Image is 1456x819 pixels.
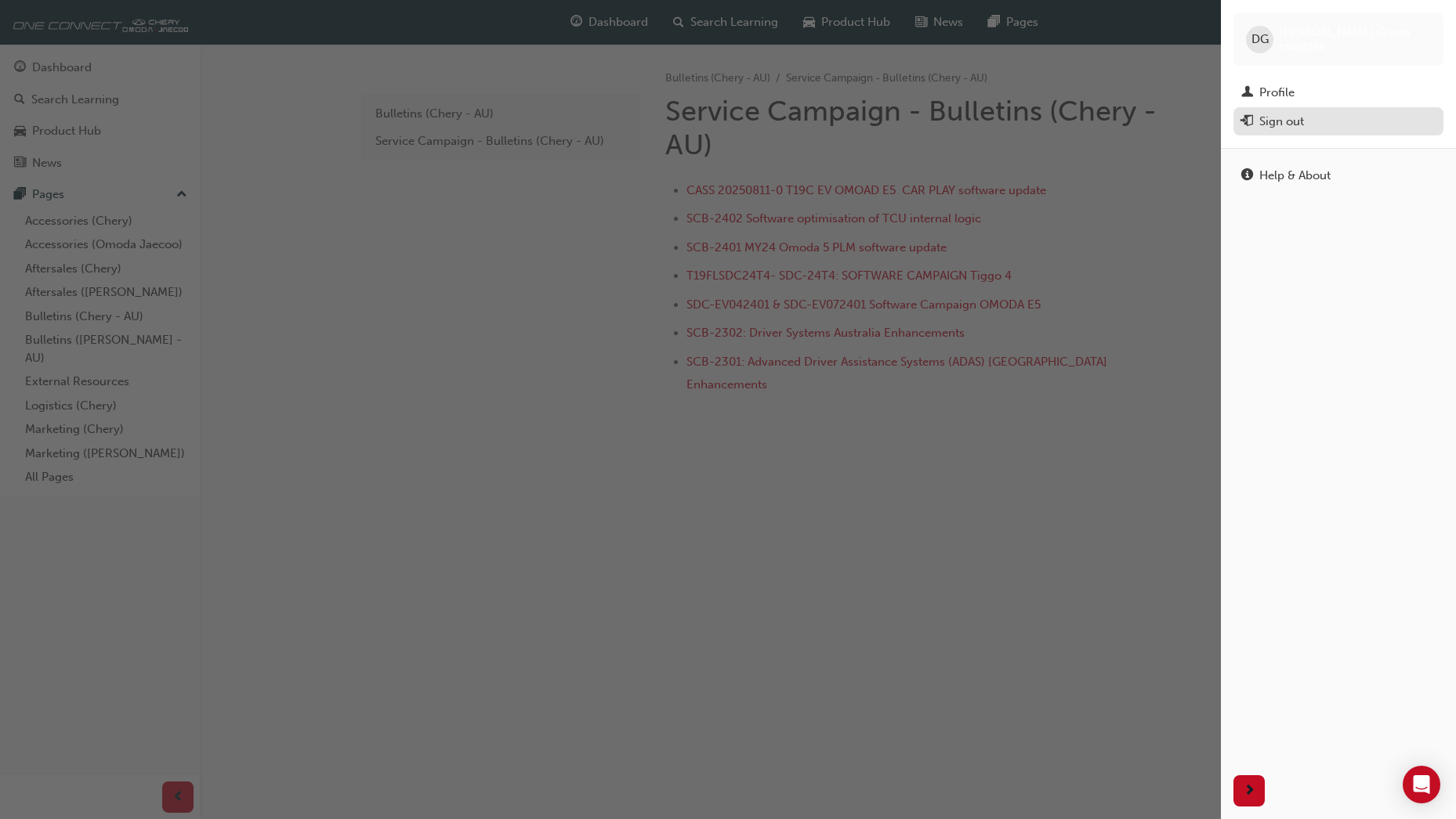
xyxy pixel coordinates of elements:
span: [PERSON_NAME] Green [1280,25,1410,39]
div: Sign out [1259,113,1304,131]
div: Profile [1259,84,1295,102]
a: Help & About [1233,161,1443,190]
div: Help & About [1259,167,1331,185]
span: man-icon [1241,86,1253,100]
span: info-icon [1241,169,1253,183]
span: exit-icon [1241,115,1253,129]
div: Open Intercom Messenger [1403,766,1440,803]
span: DG [1251,31,1269,49]
a: Profile [1233,78,1443,107]
button: Sign out [1233,107,1443,136]
span: next-icon [1244,781,1255,801]
span: chau1146 [1280,40,1325,53]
